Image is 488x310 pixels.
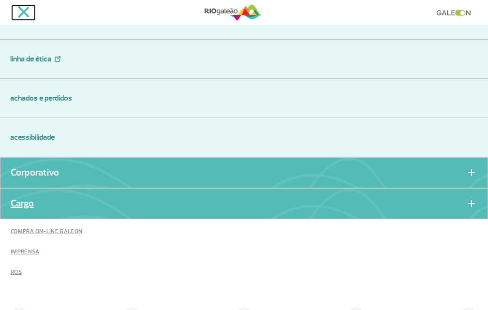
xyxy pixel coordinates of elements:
[10,92,478,104] a: Achados e Perdidos
[10,53,478,65] a: Linha de Ética
[11,200,34,207] a: Cargo
[10,132,478,143] a: Acessibilidade
[55,56,61,62] img: External Link Icon
[11,169,59,176] a: Corporativo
